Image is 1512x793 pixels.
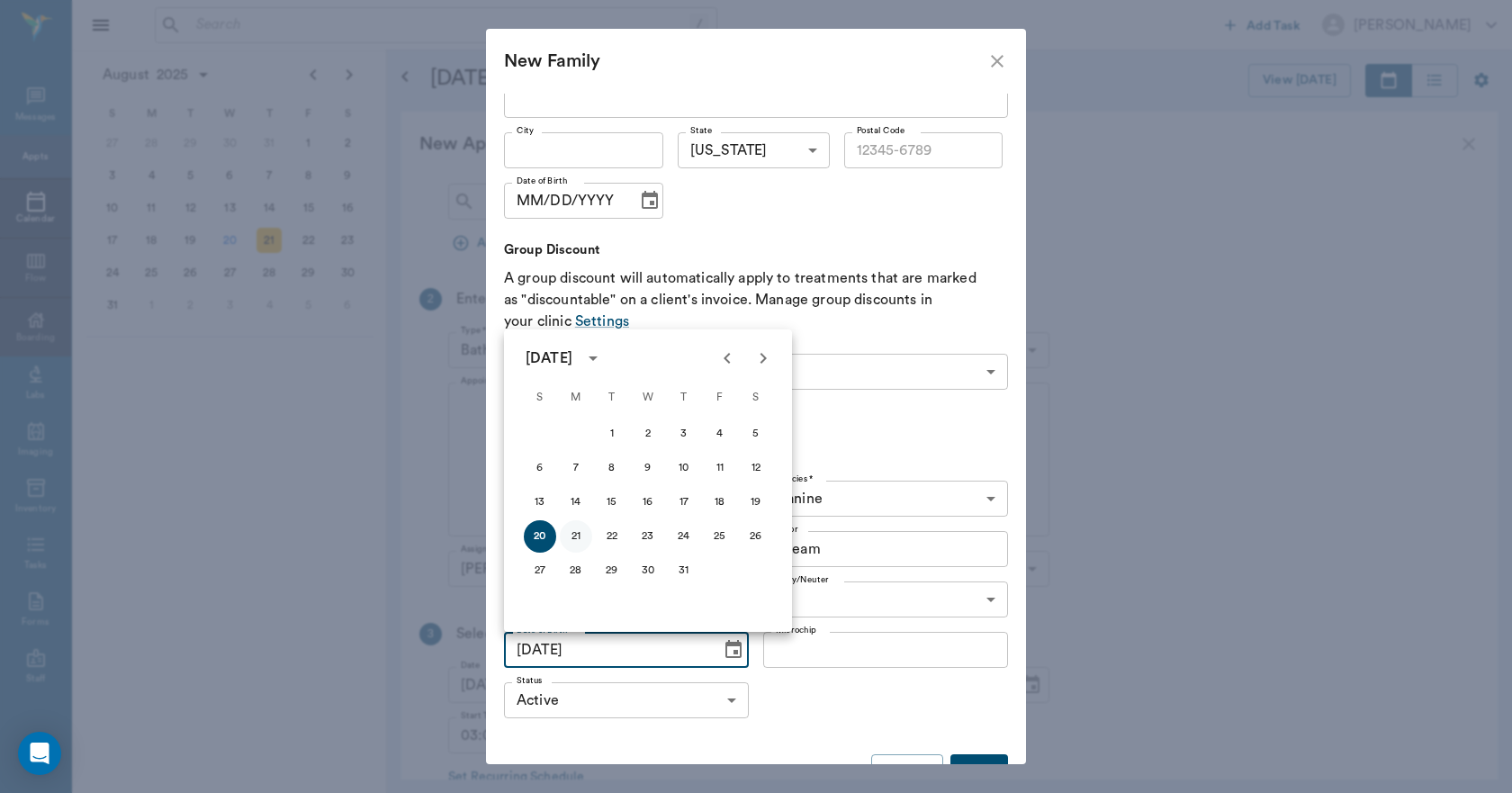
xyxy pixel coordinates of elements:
a: Settings [575,314,629,329]
button: 12 [740,452,772,484]
label: Date of Birth [517,175,567,187]
button: 4 [704,418,736,450]
button: 9 [632,452,664,484]
button: 17 [668,486,700,518]
input: MM/DD/YYYY [504,632,708,668]
span: Friday [704,380,736,416]
button: 16 [632,486,664,518]
button: 21 [560,520,592,553]
label: Microchip [776,624,816,636]
div: Active [504,682,749,718]
div: [US_STATE] [678,132,830,168]
label: Postal Code [857,124,904,137]
span: Sunday [524,380,556,416]
button: Choose date [632,183,668,219]
label: Status [517,674,543,687]
button: Cancel [871,754,943,788]
button: 8 [596,452,628,484]
button: Save [950,754,1008,788]
p: Group Discount [504,240,990,260]
button: 26 [740,520,772,553]
button: 1 [596,418,628,450]
button: 25 [704,520,736,553]
div: Canine [763,481,1008,517]
button: 24 [668,520,700,553]
input: 12345-6789 [844,132,1003,168]
button: 27 [524,554,556,587]
button: 13 [524,486,556,518]
label: State [690,124,712,137]
button: 7 [560,452,592,484]
button: 29 [596,554,628,587]
button: 3 [668,418,700,450]
span: Monday [560,380,592,416]
span: Saturday [740,380,772,416]
span: Wednesday [632,380,664,416]
button: 2 [632,418,664,450]
button: Previous month [709,340,745,376]
button: 5 [740,418,772,450]
label: City [517,124,534,137]
button: 11 [704,452,736,484]
button: 6 [524,452,556,484]
span: Tuesday [596,380,628,416]
button: 23 [632,520,664,553]
button: Choose date, selected date is Aug 20, 2017 [715,632,751,668]
button: 28 [560,554,592,587]
p: A group discount will automatically apply to treatments that are marked as "discountable" on a cl... [504,267,1008,332]
div: New Family [504,47,986,76]
span: Thursday [668,380,700,416]
div: [DATE] [526,347,572,369]
div: Open Intercom Messenger [18,732,61,775]
button: 14 [560,486,592,518]
button: Next month [745,340,781,376]
button: 30 [632,554,664,587]
button: 18 [704,486,736,518]
input: MM/DD/YYYY [504,183,625,219]
button: 19 [740,486,772,518]
button: 31 [668,554,700,587]
label: Spay/Neuter [776,573,829,586]
button: close [986,50,1008,72]
button: 20 [524,520,556,553]
label: Species * [776,473,814,485]
button: 22 [596,520,628,553]
button: 10 [668,452,700,484]
button: 15 [596,486,628,518]
button: calendar view is open, switch to year view [578,343,608,374]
